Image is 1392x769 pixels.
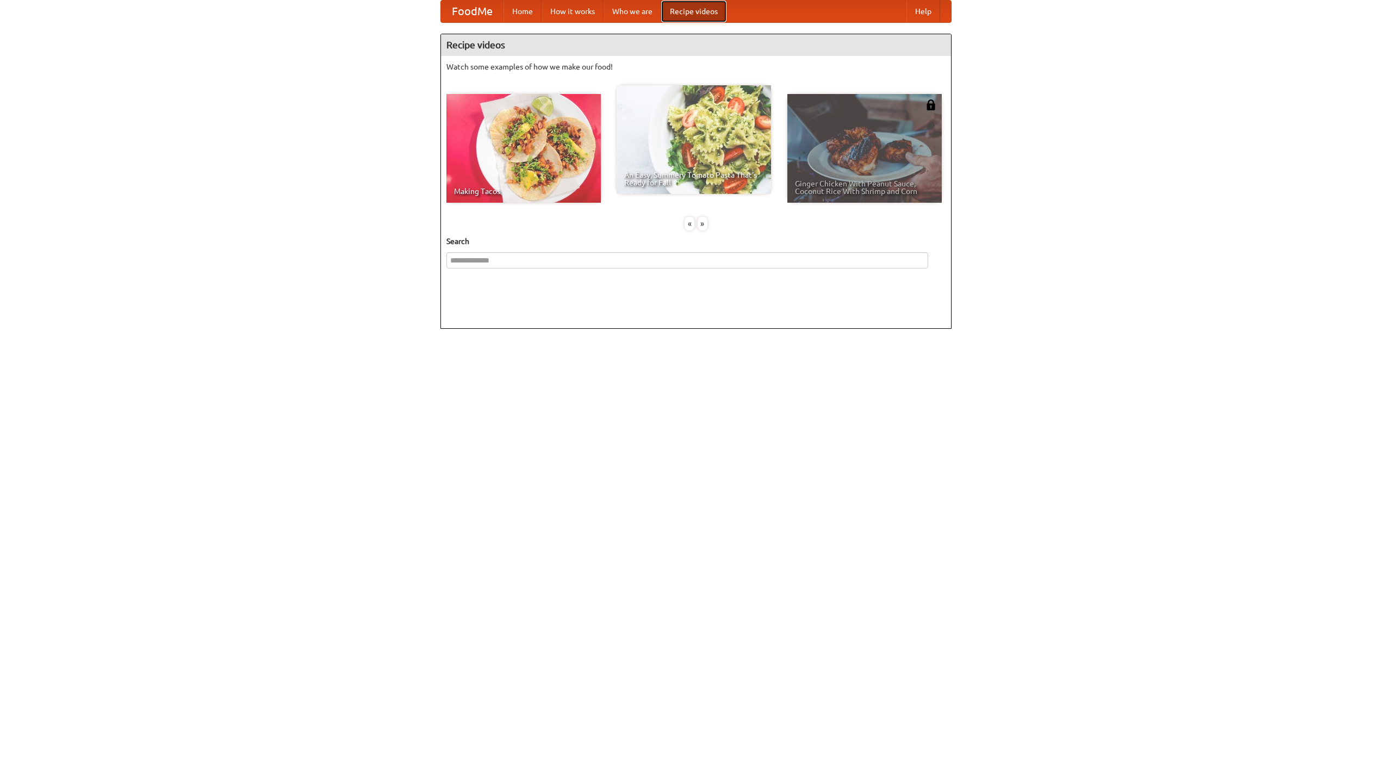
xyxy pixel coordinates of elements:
h5: Search [446,236,946,247]
a: Recipe videos [661,1,726,22]
a: Who we are [604,1,661,22]
div: » [698,217,707,230]
div: « [685,217,694,230]
h4: Recipe videos [441,34,951,56]
a: An Easy, Summery Tomato Pasta That's Ready for Fall [617,85,771,194]
a: Help [906,1,940,22]
a: Making Tacos [446,94,601,203]
p: Watch some examples of how we make our food! [446,61,946,72]
span: An Easy, Summery Tomato Pasta That's Ready for Fall [624,171,763,186]
span: Making Tacos [454,187,593,195]
a: Home [504,1,542,22]
a: FoodMe [441,1,504,22]
a: How it works [542,1,604,22]
img: 483408.png [925,99,936,110]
